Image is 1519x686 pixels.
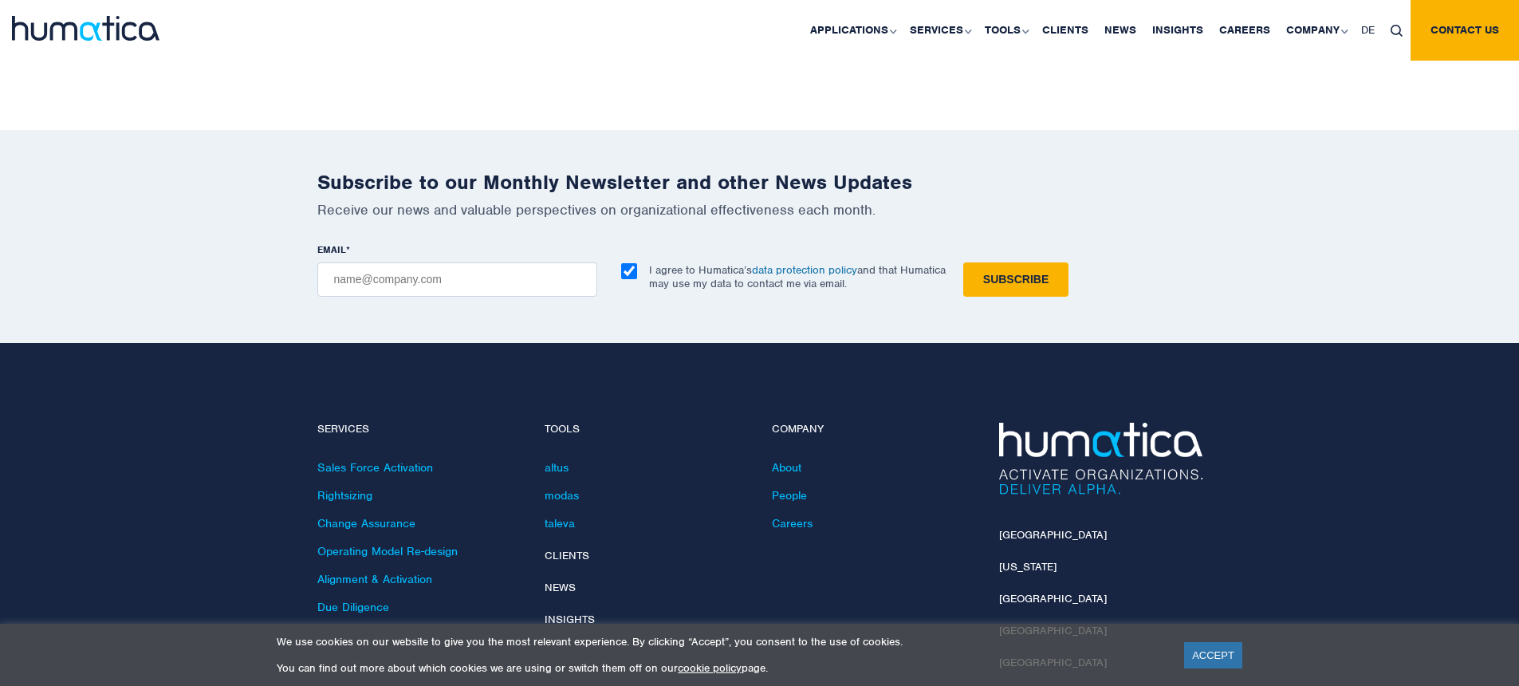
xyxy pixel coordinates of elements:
a: Careers [772,516,813,530]
p: Receive our news and valuable perspectives on organizational effectiveness each month. [317,201,1202,219]
a: News [545,581,576,594]
a: Insights [545,613,595,626]
h2: Subscribe to our Monthly Newsletter and other News Updates [317,170,1202,195]
a: Sales Force Activation [317,460,433,475]
input: I agree to Humatica’sdata protection policyand that Humatica may use my data to contact me via em... [621,263,637,279]
a: cookie policy [678,661,742,675]
p: We use cookies on our website to give you the most relevant experience. By clicking “Accept”, you... [277,635,1164,649]
a: [US_STATE] [999,560,1057,574]
a: Clients [545,549,589,562]
a: Operating Model Re-design [317,544,458,558]
h4: Tools [545,423,748,436]
img: logo [12,16,159,41]
h4: Services [317,423,521,436]
p: I agree to Humatica’s and that Humatica may use my data to contact me via email. [649,263,946,290]
a: [GEOGRAPHIC_DATA] [999,528,1107,542]
a: altus [545,460,569,475]
a: modas [545,488,579,503]
a: Alignment & Activation [317,572,432,586]
a: taleva [545,516,575,530]
a: ACCEPT [1184,642,1242,668]
h4: Company [772,423,975,436]
a: Due Diligence [317,600,389,614]
a: [GEOGRAPHIC_DATA] [999,592,1107,605]
img: Humatica [999,423,1202,495]
p: You can find out more about which cookies we are using or switch them off on our page. [277,661,1164,675]
a: data protection policy [752,263,857,277]
a: Change Assurance [317,516,415,530]
a: People [772,488,807,503]
span: EMAIL [317,243,346,256]
img: search_icon [1391,25,1403,37]
input: name@company.com [317,262,597,297]
a: Rightsizing [317,488,372,503]
span: DE [1361,23,1375,37]
a: About [772,460,801,475]
input: Subscribe [963,262,1068,297]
